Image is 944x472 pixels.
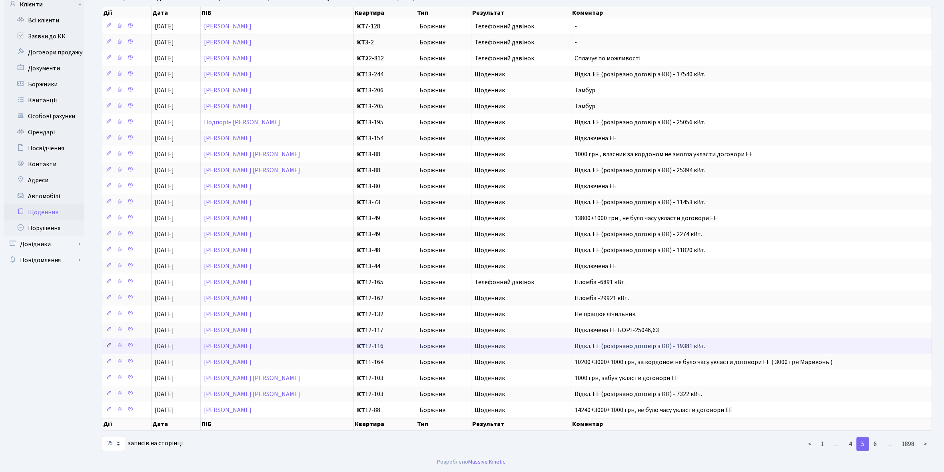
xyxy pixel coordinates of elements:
[475,359,568,365] span: Щоденник
[419,279,468,285] span: Боржник
[204,22,251,31] a: [PERSON_NAME]
[357,295,412,301] span: 12-162
[419,167,468,173] span: Боржник
[357,167,412,173] span: 13-88
[155,86,174,95] span: [DATE]
[155,262,174,271] span: [DATE]
[816,437,829,451] a: 1
[357,326,365,335] b: КТ
[475,39,568,46] span: Телефонний дзвінок
[419,103,468,110] span: Боржник
[155,246,174,255] span: [DATE]
[575,326,659,335] span: Відключена ЕЕ БОРГ-25046,63
[469,458,506,466] a: Massive Kinetic
[155,326,174,335] span: [DATE]
[419,359,468,365] span: Боржник
[869,437,882,451] a: 6
[419,23,468,30] span: Боржник
[357,198,365,207] b: КТ
[475,247,568,253] span: Щоденник
[155,22,174,31] span: [DATE]
[475,119,568,125] span: Щоденник
[475,311,568,317] span: Щоденник
[357,406,365,414] b: КТ
[357,39,412,46] span: 3-2
[354,418,416,430] th: Квартира
[419,375,468,381] span: Боржник
[419,231,468,237] span: Боржник
[475,279,568,285] span: Телефонний дзвінок
[204,342,251,351] a: [PERSON_NAME]
[204,406,251,414] a: [PERSON_NAME]
[419,407,468,413] span: Боржник
[475,231,568,237] span: Щоденник
[357,262,365,271] b: КТ
[897,437,919,451] a: 1898
[204,262,251,271] a: [PERSON_NAME]
[419,39,468,46] span: Боржник
[204,246,251,255] a: [PERSON_NAME]
[419,55,468,62] span: Боржник
[844,437,857,451] a: 4
[357,390,365,398] b: КТ
[575,150,753,159] span: 1000 грн., власник за кордоном не змогла укласти договори ЕЕ
[155,150,174,159] span: [DATE]
[357,183,412,189] span: 13-80
[357,71,412,78] span: 13-244
[152,418,201,430] th: Дата
[155,278,174,287] span: [DATE]
[155,54,174,63] span: [DATE]
[204,182,251,191] a: [PERSON_NAME]
[416,418,471,430] th: Тип
[102,436,125,451] select: записів на сторінці
[575,198,705,207] span: Відкл. ЕЕ (розірвано договір з КК) - 11453 кВт.
[419,151,468,157] span: Боржник
[204,118,280,127] a: Подпорін [PERSON_NAME]
[357,151,412,157] span: 13-88
[357,86,365,95] b: КТ
[155,118,174,127] span: [DATE]
[575,278,626,287] span: Пломба -6891 кВт.
[419,295,468,301] span: Боржник
[357,278,365,287] b: КТ
[201,7,354,18] th: ПІБ
[357,134,365,143] b: КТ
[419,391,468,397] span: Боржник
[419,199,468,205] span: Боржник
[419,263,468,269] span: Боржник
[204,374,300,382] a: [PERSON_NAME] [PERSON_NAME]
[4,76,84,92] a: Боржники
[575,86,595,95] span: Тамбур
[357,263,412,269] span: 13-44
[475,343,568,349] span: Щоденник
[4,252,84,268] a: Повідомлення
[204,38,251,47] a: [PERSON_NAME]
[4,236,84,252] a: Довідники
[204,214,251,223] a: [PERSON_NAME]
[204,278,251,287] a: [PERSON_NAME]
[419,247,468,253] span: Боржник
[4,188,84,204] a: Автомобілі
[475,327,568,333] span: Щоденник
[575,262,617,271] span: Відключена ЕЕ
[4,92,84,108] a: Квитанції
[575,246,705,255] span: Відкл. ЕЕ (розірвано договір з КК) - 11820 кВт.
[919,437,932,451] a: >
[204,390,300,398] a: [PERSON_NAME] [PERSON_NAME]
[4,156,84,172] a: Контакти
[152,7,201,18] th: Дата
[575,358,832,366] span: 10200+3000+1000 грн, за кордоном не було часу укласти договори ЕЕ ( 3000 грн Мариконь )
[357,311,412,317] span: 12-132
[475,199,568,205] span: Щоденник
[4,172,84,188] a: Адреси
[475,87,568,94] span: Щоденник
[575,102,595,111] span: Тамбур
[357,246,365,255] b: КТ
[419,119,468,125] span: Боржник
[419,215,468,221] span: Боржник
[357,374,365,382] b: КТ
[4,124,84,140] a: Орендарі
[357,22,365,31] b: КТ
[204,358,251,366] a: [PERSON_NAME]
[204,294,251,303] a: [PERSON_NAME]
